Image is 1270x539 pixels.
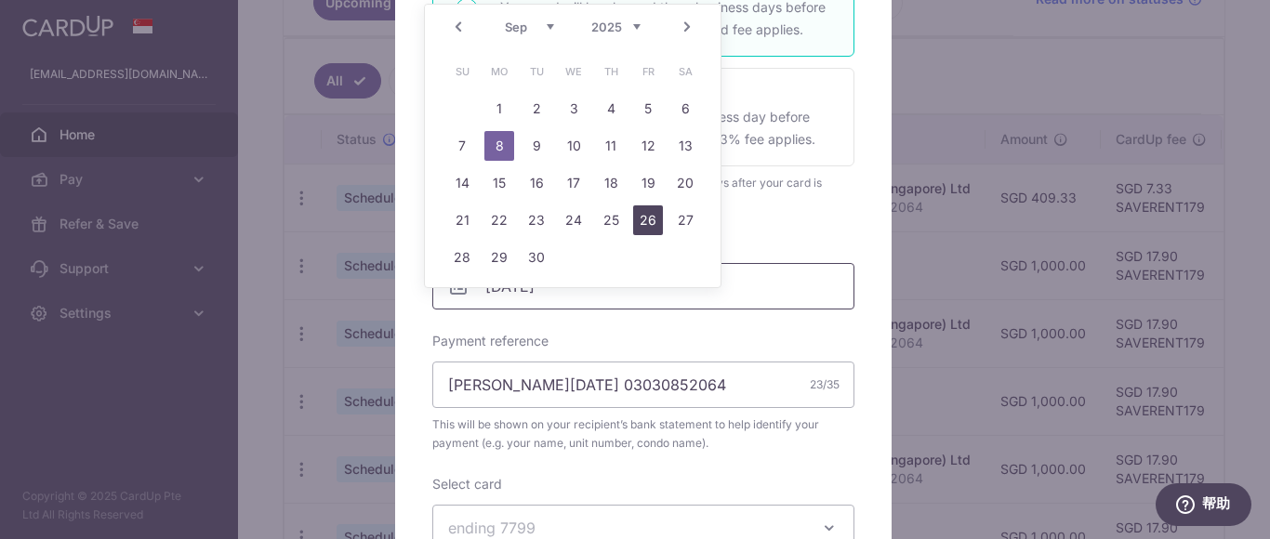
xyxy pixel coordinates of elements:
a: 14 [447,168,477,198]
a: 4 [596,94,626,124]
a: 16 [522,168,551,198]
a: 23 [522,205,551,235]
a: 3 [559,94,589,124]
label: Payment reference [432,332,549,350]
div: 23/35 [810,375,840,394]
a: 30 [522,243,551,272]
span: Thursday [596,57,626,86]
a: Prev [447,16,470,38]
span: Sunday [447,57,477,86]
span: Wednesday [559,57,589,86]
a: 27 [670,205,700,235]
a: 2 [522,94,551,124]
span: Friday [633,57,663,86]
a: 24 [559,205,589,235]
a: 9 [522,131,551,161]
a: 11 [596,131,626,161]
a: 1 [484,94,514,124]
a: 12 [633,131,663,161]
a: 28 [447,243,477,272]
span: This will be shown on your recipient’s bank statement to help identify your payment (e.g. your na... [432,415,854,453]
a: 8 [484,131,514,161]
span: Tuesday [522,57,551,86]
span: Saturday [670,57,700,86]
a: 29 [484,243,514,272]
a: 5 [633,94,663,124]
span: ending 7799 [448,519,536,537]
a: 10 [559,131,589,161]
a: 6 [670,94,700,124]
a: 26 [633,205,663,235]
a: 22 [484,205,514,235]
a: 25 [596,205,626,235]
a: 18 [596,168,626,198]
a: 7 [447,131,477,161]
a: 19 [633,168,663,198]
a: 20 [670,168,700,198]
span: Monday [484,57,514,86]
a: 17 [559,168,589,198]
a: 13 [670,131,700,161]
label: Select card [432,475,502,493]
a: 21 [447,205,477,235]
a: 15 [484,168,514,198]
a: Next [676,16,698,38]
iframe: 打开一个小组件，您可以在其中找到更多信息 [1155,483,1251,530]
